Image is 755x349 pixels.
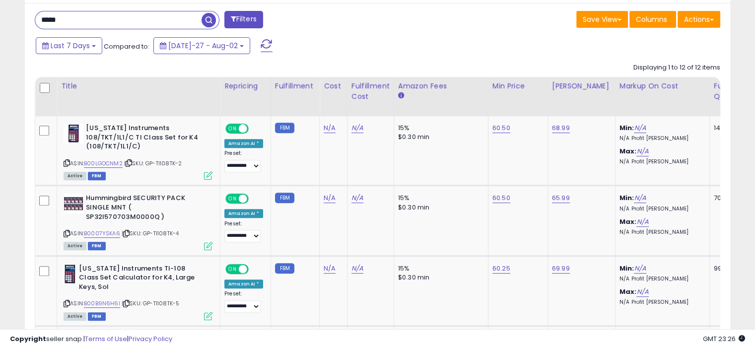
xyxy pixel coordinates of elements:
span: FBM [88,242,106,250]
div: Title [61,81,216,91]
a: 68.99 [552,123,570,133]
img: 41iTvUY8bDL._SL40_.jpg [64,124,83,143]
span: Last 7 Days [51,41,90,51]
div: Min Price [492,81,544,91]
a: N/A [636,146,648,156]
div: Amazon Fees [398,81,484,91]
button: [DATE]-27 - Aug-02 [153,37,250,54]
div: Fulfillable Quantity [714,81,748,102]
a: 60.50 [492,123,510,133]
img: 51ZrOpb1m5L._SL40_.jpg [64,194,83,213]
span: All listings currently available for purchase on Amazon [64,172,86,180]
span: [DATE]-27 - Aug-02 [168,41,238,51]
div: Fulfillment [275,81,315,91]
a: N/A [636,217,648,227]
div: 70 [714,194,745,203]
th: The percentage added to the cost of goods (COGS) that forms the calculator for Min & Max prices. [615,77,709,116]
span: | SKU: GP-TI108TK-4 [122,229,179,237]
a: 60.25 [492,264,510,274]
b: [US_STATE] Instruments TI-108 Class Set Calculator for K4, Large Keys, Sol [79,264,200,294]
div: 99 [714,264,745,273]
span: FBM [88,312,106,321]
div: Displaying 1 to 12 of 12 items [633,63,720,72]
button: Actions [678,11,720,28]
div: Amazon AI * [224,139,263,148]
b: Min: [619,264,634,273]
b: Min: [619,123,634,133]
span: All listings currently available for purchase on Amazon [64,242,86,250]
div: Preset: [224,150,263,172]
small: FBM [275,193,294,203]
a: N/A [324,264,336,274]
div: Fulfillment Cost [351,81,390,102]
button: Filters [224,11,263,28]
small: FBM [275,123,294,133]
a: 65.99 [552,193,570,203]
b: Max: [619,287,637,296]
span: All listings currently available for purchase on Amazon [64,312,86,321]
div: Preset: [224,290,263,313]
div: Repricing [224,81,267,91]
b: [US_STATE] Instruments 108/TKT/1L1/C TI Class Set for K4 (108/TKT/1L1/C) [86,124,206,154]
div: 15% [398,264,480,273]
div: 15% [398,124,480,133]
p: N/A Profit [PERSON_NAME] [619,158,702,165]
span: | SKU: GP-TI108TK-2 [124,159,182,167]
a: N/A [634,123,646,133]
div: 15% [398,194,480,203]
div: ASIN: [64,194,212,249]
span: ON [226,265,239,273]
span: OFF [247,125,263,133]
span: | SKU: GP-TI108TK-5 [122,299,179,307]
a: N/A [351,123,363,133]
img: 41fr+eLjrGL._SL40_.jpg [64,264,76,284]
a: N/A [351,193,363,203]
div: Amazon AI * [224,279,263,288]
div: $0.30 min [398,133,480,141]
a: N/A [351,264,363,274]
span: 2025-08-10 23:26 GMT [703,334,745,344]
span: ON [226,125,239,133]
b: Max: [619,217,637,226]
div: [PERSON_NAME] [552,81,611,91]
div: $0.30 min [398,273,480,282]
div: Preset: [224,220,263,243]
a: Privacy Policy [129,334,172,344]
a: 69.99 [552,264,570,274]
small: FBM [275,263,294,274]
a: 60.50 [492,193,510,203]
div: Amazon AI * [224,209,263,218]
span: OFF [247,195,263,203]
button: Columns [629,11,676,28]
a: N/A [636,287,648,297]
div: Cost [324,81,343,91]
a: B00LGOCNM2 [84,159,123,168]
small: Amazon Fees. [398,91,404,100]
button: Save View [576,11,628,28]
a: Terms of Use [85,334,127,344]
p: N/A Profit [PERSON_NAME] [619,135,702,142]
span: OFF [247,265,263,273]
strong: Copyright [10,334,46,344]
div: ASIN: [64,264,212,319]
a: B00B9N6H6I [84,299,120,308]
div: Markup on Cost [619,81,705,91]
b: Min: [619,193,634,203]
a: B0007YSKA6 [84,229,120,238]
b: Max: [619,146,637,156]
a: N/A [634,264,646,274]
a: N/A [324,123,336,133]
p: N/A Profit [PERSON_NAME] [619,299,702,306]
span: Columns [636,14,667,24]
div: 146 [714,124,745,133]
span: ON [226,195,239,203]
a: N/A [634,193,646,203]
p: N/A Profit [PERSON_NAME] [619,229,702,236]
b: Hummingbird SECURITY PACK SINGLE MNT ( SP32I570703M0000Q ) [86,194,206,224]
a: N/A [324,193,336,203]
button: Last 7 Days [36,37,102,54]
p: N/A Profit [PERSON_NAME] [619,276,702,282]
div: seller snap | | [10,335,172,344]
span: Compared to: [104,42,149,51]
p: N/A Profit [PERSON_NAME] [619,206,702,212]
